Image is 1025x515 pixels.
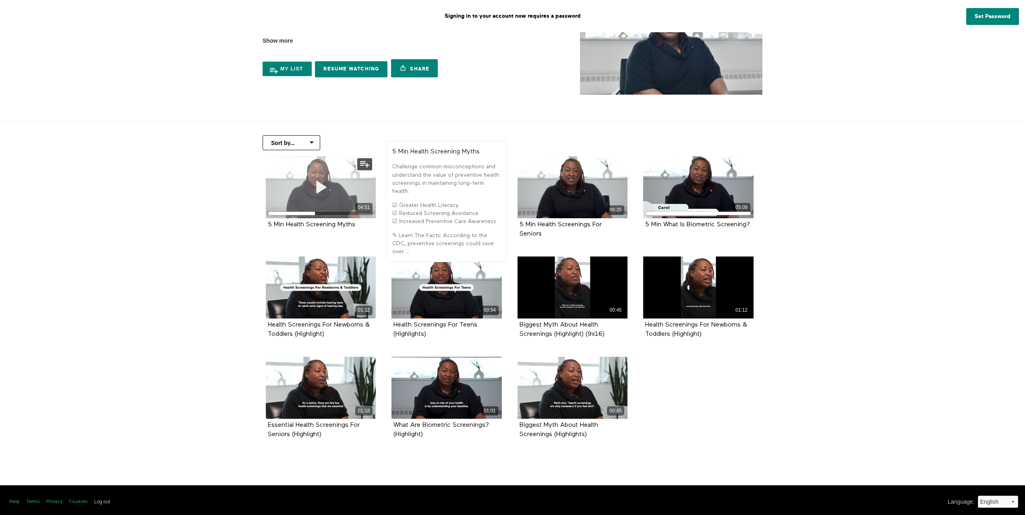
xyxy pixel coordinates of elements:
a: Share [391,59,438,77]
a: Essential Health Screenings For Seniors (Highlight) [268,422,360,437]
a: Resume Watching [315,61,387,77]
strong: 5 Min Health Screening Myths [392,149,480,155]
a: Biggest Myth About Health Screenings (Highlight) (9x16) [520,322,605,337]
div: 01:18 [355,406,373,416]
a: Health Screenings For Newborns & Toddlers (Highlight) 01:12 [266,256,376,319]
label: Language : [948,498,974,506]
p: Challenge common misconceptions and understand the value of preventive health screenings in maint... [392,163,500,195]
a: 5 Min What Is Biometric Screening? [645,221,750,228]
strong: Biggest Myth About Health Screenings (Highlight) (9x16) [520,322,605,337]
strong: What Are Biometric Screenings? (Highlight) [393,422,489,438]
div: 01:01 [481,406,499,416]
p: ✎ Learn The Facts: According to the CDC, preventive screenings could save over ... [392,232,500,256]
a: 5 Min Health Screening Myths 04:51 [266,156,376,218]
p: ☑ Greater Health Literacy ☑ Reduced Screening Avoidance ☑ Increased Preventive Care Awareness [392,201,500,226]
a: Health Screenings For Newborns & Toddlers (Highlight) 01:12 [643,256,754,319]
a: Help [9,498,20,505]
a: Biggest Myth About Health Screenings (Highlights) [520,422,598,437]
strong: Health Screenings For Teens (Highlights) [393,322,477,337]
strong: Health Screenings For Newborns & Toddlers (Highlight) [268,322,370,337]
button: Add to my list [357,158,372,170]
a: Health Screenings For Newborns & Toddlers (Highlight) [268,322,370,337]
span: Show more [263,37,293,45]
a: Cookies [69,498,88,505]
a: Biggest Myth About Health Screenings (Highlight) (9x16) 00:45 [518,256,628,319]
div: 04:51 [355,203,373,212]
div: 00:54 [481,306,499,315]
p: Signing in to your account now requires a password [6,6,1019,26]
a: Essential Health Screenings For Seniors (Highlight) 01:18 [266,357,376,419]
a: What Are Biometric Screenings? (Highlight) 01:01 [391,357,502,419]
button: My list [263,62,312,76]
a: Biggest Myth About Health Screenings (Highlights) 00:45 [518,357,628,419]
a: Health Screenings For Newborns & Toddlers (Highlight) [645,322,747,337]
div: 00:45 [607,406,624,416]
div: 05:09 [733,203,750,212]
a: Health Screenings For Teens (Highlights) [393,322,477,337]
div: 06:25 [607,205,624,215]
strong: Health Screenings For Newborns & Toddlers (Highlight) [645,322,747,337]
a: 5 Min What Is Biometric Screening? 05:09 [643,156,754,218]
a: Terms [26,498,40,505]
input: Log out [94,499,110,505]
a: 5 Min Health Screenings For Seniors 06:25 [518,156,628,218]
div: 00:45 [607,306,624,315]
a: What Are Biometric Screenings? (Highlight) [393,422,489,437]
a: Privacy [46,498,62,505]
a: Set Password [966,8,1019,25]
strong: Essential Health Screenings For Seniors (Highlight) [268,422,360,438]
a: Health Screenings For Teens (Highlights) 00:54 [391,256,502,319]
div: 01:12 [733,306,750,315]
a: 5 Min Health Screening Myths [268,221,355,228]
div: 01:12 [355,306,373,315]
a: 5 Min Health Screenings For Seniors [520,221,602,237]
strong: Biggest Myth About Health Screenings (Highlights) [520,422,598,438]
